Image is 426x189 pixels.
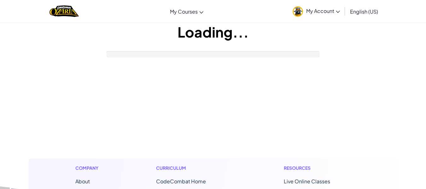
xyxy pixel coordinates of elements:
span: CodeCombat Home [156,178,206,185]
a: My Courses [167,3,207,20]
span: My Account [306,8,340,14]
img: avatar [293,6,303,17]
a: Live Online Classes [284,178,330,185]
a: Ozaria by CodeCombat logo [50,5,79,18]
img: Home [50,5,79,18]
h1: Curriculum [156,165,232,171]
a: About [75,178,90,185]
a: My Account [289,1,343,21]
h1: Resources [284,165,351,171]
span: English (US) [350,8,378,15]
h1: Company [75,165,105,171]
a: English (US) [347,3,381,20]
span: My Courses [170,8,198,15]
